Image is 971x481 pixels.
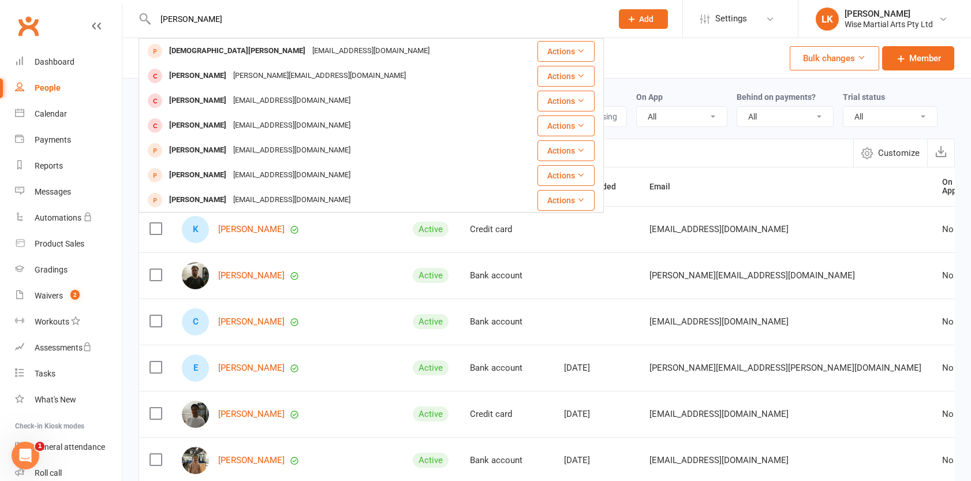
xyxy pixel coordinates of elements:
div: No [942,271,957,281]
div: [PERSON_NAME] [166,192,230,208]
span: 2 [70,290,80,300]
div: Emilia [182,355,209,382]
div: Credit card [470,409,543,419]
div: Automations [35,213,81,222]
button: Customize [853,139,927,167]
div: [EMAIL_ADDRESS][DOMAIN_NAME] [230,192,354,208]
div: [DEMOGRAPHIC_DATA][PERSON_NAME] [166,43,309,59]
span: Settings [715,6,747,32]
a: Automations [15,205,122,231]
div: Active [413,268,449,283]
span: Add [639,14,653,24]
button: Actions [537,115,595,136]
div: Bank account [470,456,543,465]
div: Workouts [35,317,69,326]
div: Active [413,222,449,237]
div: No [942,456,957,465]
div: Payments [35,135,71,144]
div: Active [413,314,449,329]
a: [PERSON_NAME] [218,271,285,281]
div: [EMAIL_ADDRESS][DOMAIN_NAME] [230,117,354,134]
a: [PERSON_NAME] [218,456,285,465]
div: No [942,363,957,373]
a: Tasks [15,361,122,387]
a: General attendance kiosk mode [15,434,122,460]
div: [PERSON_NAME] [166,117,230,134]
div: [EMAIL_ADDRESS][DOMAIN_NAME] [230,142,354,159]
a: Reports [15,153,122,179]
div: People [35,83,61,92]
div: [PERSON_NAME] [845,9,933,19]
a: Clubworx [14,12,43,40]
div: Active [413,453,449,468]
div: [EMAIL_ADDRESS][DOMAIN_NAME] [230,167,354,184]
div: What's New [35,395,76,404]
button: Actions [537,140,595,161]
button: Add [619,9,668,29]
th: On App [932,167,967,206]
a: Messages [15,179,122,205]
div: Active [413,407,449,422]
div: [DATE] [564,409,629,419]
img: Inae [182,401,209,428]
div: Calendar [35,109,67,118]
div: Product Sales [35,239,84,248]
label: Behind on payments? [737,92,816,102]
div: [PERSON_NAME] [166,68,230,84]
button: Email [649,180,683,193]
button: Bulk changes [790,46,879,70]
a: Payments [15,127,122,153]
div: LK [816,8,839,31]
div: Kian [182,216,209,243]
div: Cameron [182,308,209,335]
button: Actions [537,190,595,211]
label: On App [636,92,663,102]
div: Bank account [470,317,543,327]
div: Assessments [35,343,92,352]
div: Wise Martial Arts Pty Ltd [845,19,933,29]
a: [PERSON_NAME] [218,363,285,373]
span: Email [649,182,683,191]
div: No [942,225,957,234]
a: Assessments [15,335,122,361]
div: [PERSON_NAME] [166,92,230,109]
div: [PERSON_NAME] [166,167,230,184]
div: [DATE] [564,363,629,373]
div: Credit card [470,225,543,234]
div: Dashboard [35,57,74,66]
div: No [942,317,957,327]
input: Search... [152,11,604,27]
img: Benedikt [182,262,209,289]
span: [EMAIL_ADDRESS][DOMAIN_NAME] [649,218,789,240]
img: Blair [182,447,209,474]
div: Tasks [35,369,55,378]
div: Bank account [470,271,543,281]
a: Waivers 2 [15,283,122,309]
button: Actions [537,91,595,111]
a: Gradings [15,257,122,283]
div: Roll call [35,468,62,478]
label: Trial status [843,92,885,102]
div: Active [413,360,449,375]
iframe: Intercom live chat [12,442,39,469]
div: [EMAIL_ADDRESS][DOMAIN_NAME] [230,92,354,109]
span: Member [909,51,941,65]
button: Actions [537,66,595,87]
a: [PERSON_NAME] [218,409,285,419]
div: Waivers [35,291,63,300]
div: Gradings [35,265,68,274]
span: [EMAIL_ADDRESS][DOMAIN_NAME] [649,449,789,471]
span: 1 [35,442,44,451]
a: Workouts [15,309,122,335]
span: [EMAIL_ADDRESS][DOMAIN_NAME] [649,311,789,333]
a: People [15,75,122,101]
div: [DATE] [564,456,629,465]
a: Product Sales [15,231,122,257]
div: Messages [35,187,71,196]
a: Dashboard [15,49,122,75]
span: Customize [878,146,920,160]
a: [PERSON_NAME] [218,225,285,234]
span: [EMAIL_ADDRESS][DOMAIN_NAME] [649,403,789,425]
div: No [942,409,957,419]
span: [PERSON_NAME][EMAIL_ADDRESS][PERSON_NAME][DOMAIN_NAME] [649,357,921,379]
